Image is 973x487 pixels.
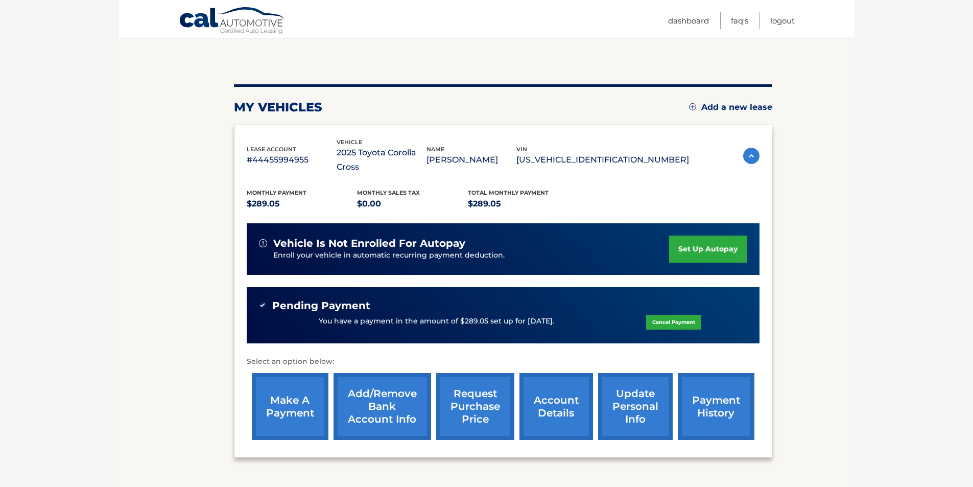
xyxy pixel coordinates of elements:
a: Cal Automotive [179,7,286,36]
span: Pending Payment [272,299,370,312]
a: account details [519,373,593,440]
a: Add/Remove bank account info [334,373,431,440]
a: Logout [770,12,795,29]
p: [US_VEHICLE_IDENTIFICATION_NUMBER] [516,153,689,167]
p: Select an option below: [247,356,760,368]
a: update personal info [598,373,673,440]
p: $289.05 [468,197,579,211]
p: You have a payment in the amount of $289.05 set up for [DATE]. [319,316,554,327]
img: add.svg [689,103,696,110]
a: Cancel Payment [646,315,701,330]
a: make a payment [252,373,328,440]
span: Monthly Payment [247,189,306,196]
p: Enroll your vehicle in automatic recurring payment deduction. [273,250,670,261]
span: vin [516,146,527,153]
a: request purchase price [436,373,514,440]
a: set up autopay [669,236,747,263]
span: lease account [247,146,296,153]
img: check-green.svg [259,302,266,309]
span: name [426,146,444,153]
img: alert-white.svg [259,239,267,247]
p: $0.00 [357,197,468,211]
a: Add a new lease [689,102,772,112]
span: vehicle is not enrolled for autopay [273,237,465,250]
p: #44455994955 [247,153,337,167]
a: FAQ's [731,12,748,29]
p: $289.05 [247,197,358,211]
span: Monthly sales Tax [357,189,420,196]
span: vehicle [337,138,362,146]
img: accordion-active.svg [743,148,760,164]
a: payment history [678,373,754,440]
span: Total Monthly Payment [468,189,549,196]
a: Dashboard [668,12,709,29]
h2: my vehicles [234,100,322,115]
p: 2025 Toyota Corolla Cross [337,146,426,174]
p: [PERSON_NAME] [426,153,516,167]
